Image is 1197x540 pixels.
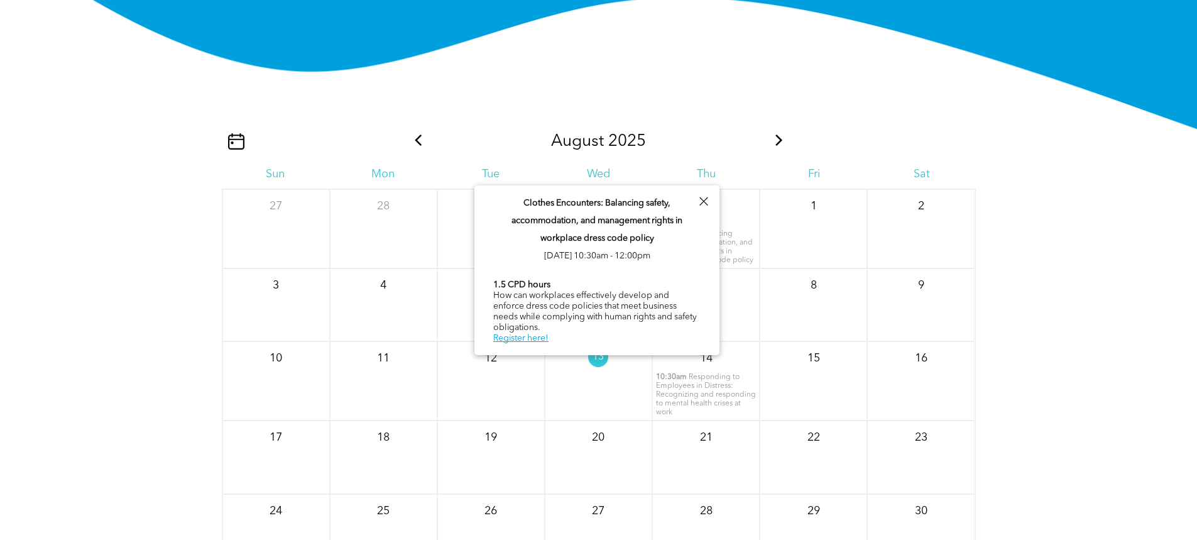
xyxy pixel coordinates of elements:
p: 13 [588,347,608,367]
span: Responding to Employees in Distress: Recognizing and responding to mental health crises at work [656,373,756,416]
p: 27 [587,500,609,522]
p: 19 [479,426,502,449]
p: 23 [910,426,932,449]
div: Tue [437,167,544,181]
div: Wed [545,167,652,181]
span: [DATE] 10:30am - 12:00pm [544,251,650,260]
p: 1 [802,195,825,218]
p: 29 [802,500,825,522]
p: 11 [372,347,395,370]
p: 28 [372,195,395,218]
p: 21 [695,426,718,449]
p: 8 [802,274,825,297]
p: 15 [802,347,825,370]
p: 28 [695,500,718,522]
p: 14 [695,347,718,370]
p: 9 [910,274,932,297]
p: 20 [587,426,609,449]
p: 17 [265,426,287,449]
div: Sun [222,167,329,181]
div: Mon [329,167,437,181]
p: 12 [479,347,502,370]
span: Clothes Encounters: Balancing safety, accommodation, and management rights in workplace dress cod... [511,199,682,243]
p: 3 [265,274,287,297]
p: 24 [265,500,287,522]
b: 1.5 CPD hours [493,280,550,289]
p: 16 [910,347,932,370]
div: Thu [652,167,760,181]
p: 10 [265,347,287,370]
p: 2 [910,195,932,218]
p: 18 [372,426,395,449]
span: August [551,133,604,150]
p: 22 [802,426,825,449]
p: 30 [910,500,932,522]
p: 4 [372,274,395,297]
div: Sat [868,167,975,181]
span: 2025 [608,133,646,150]
p: 26 [479,500,502,522]
div: Fri [760,167,868,181]
p: 27 [265,195,287,218]
a: Register here! [493,334,549,343]
div: How can workplaces effectively develop and enforce dress code policies that meet business needs w... [493,278,701,345]
p: 25 [372,500,395,522]
span: 10:30am [656,373,687,382]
